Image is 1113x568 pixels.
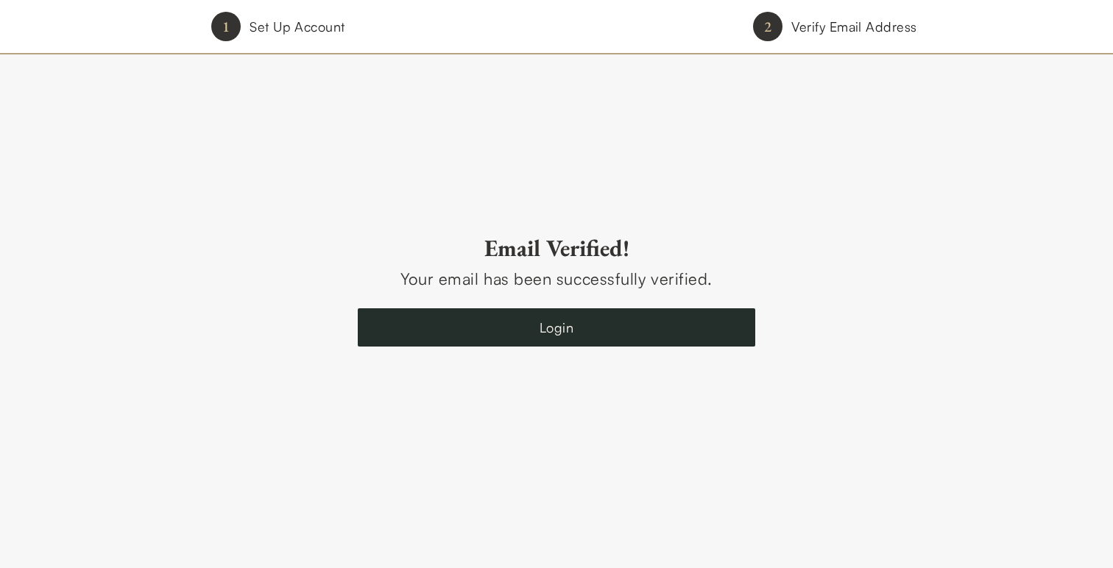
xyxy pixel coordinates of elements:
[358,266,755,291] div: Your email has been successfully verified.
[764,16,771,37] h6: 2
[791,16,917,38] div: Verify Email Address
[358,233,755,263] h2: Email Verified!
[358,308,755,347] a: Login
[222,16,230,37] h6: 1
[250,16,344,38] div: Set Up Account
